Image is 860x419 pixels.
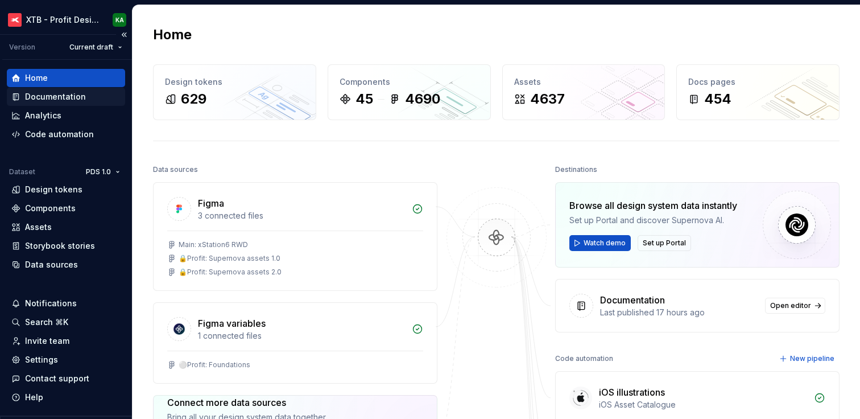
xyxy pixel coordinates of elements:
div: Data sources [25,259,78,270]
span: Set up Portal [643,239,686,248]
a: Figma variables1 connected files⚪️Profit: Foundations [153,302,437,384]
div: Settings [25,354,58,365]
div: Components [340,76,479,88]
a: Open editor [765,298,825,314]
span: PDS 1.0 [86,167,111,176]
div: Set up Portal and discover Supernova AI. [569,215,737,226]
a: Storybook stories [7,237,125,255]
a: Documentation [7,88,125,106]
div: XTB - Profit Design System [26,14,99,26]
div: 629 [181,90,206,108]
button: New pipeline [776,351,840,367]
a: Settings [7,351,125,369]
div: 🔒Profit: Supernova assets 1.0 [179,254,280,263]
a: Code automation [7,125,125,143]
div: Last published 17 hours ago [600,307,758,318]
a: Components454690 [328,64,491,120]
div: Search ⌘K [25,317,68,328]
div: 1 connected files [198,330,405,342]
div: ⚪️Profit: Foundations [179,360,250,369]
div: 454 [704,90,731,108]
a: Data sources [7,256,125,274]
span: Current draft [69,43,113,52]
div: Dataset [9,167,35,176]
div: Main: xStation6 RWD [179,240,248,249]
div: Invite team [25,335,69,347]
a: Components [7,199,125,217]
div: Analytics [25,110,61,121]
button: Current draft [64,39,127,55]
div: Documentation [600,293,665,307]
div: 3 connected files [198,210,405,221]
div: Assets [25,221,52,233]
div: Components [25,203,76,214]
a: Invite team [7,332,125,350]
span: Watch demo [584,239,626,248]
div: iOS Asset Catalogue [599,399,807,410]
div: Design tokens [25,184,82,195]
button: PDS 1.0 [81,164,125,180]
div: KA [115,15,124,24]
div: Storybook stories [25,240,95,252]
button: Watch demo [569,235,631,251]
div: Code automation [25,129,94,140]
div: 🔒Profit: Supernova assets 2.0 [179,268,282,277]
div: Documentation [25,91,86,102]
div: Figma variables [198,317,266,330]
button: XTB - Profit Design SystemKA [2,7,130,32]
div: Browse all design system data instantly [569,199,737,212]
div: Code automation [555,351,613,367]
h2: Home [153,26,192,44]
a: Assets4637 [502,64,665,120]
div: Connect more data sources [167,396,327,409]
div: 4690 [405,90,440,108]
button: Search ⌘K [7,313,125,331]
a: Figma3 connected filesMain: xStation6 RWD🔒Profit: Supernova assets 1.0🔒Profit: Supernova assets 2.0 [153,182,437,291]
button: Collapse sidebar [116,27,132,43]
button: Help [7,388,125,406]
button: Notifications [7,294,125,313]
div: Contact support [25,373,89,384]
button: Contact support [7,369,125,388]
div: Docs pages [688,76,828,88]
div: 45 [355,90,373,108]
div: Figma [198,196,224,210]
div: Assets [514,76,654,88]
div: Data sources [153,162,198,178]
div: Destinations [555,162,597,178]
div: iOS illustrations [599,385,665,399]
a: Home [7,69,125,87]
span: Open editor [770,301,811,310]
img: 69bde2f7-25a0-4577-ad58-aa8b0b39a544.png [8,13,22,27]
a: Analytics [7,106,125,125]
a: Assets [7,218,125,236]
div: 4637 [530,90,565,108]
button: Set up Portal [638,235,691,251]
div: Notifications [25,298,77,309]
a: Design tokens [7,180,125,199]
a: Design tokens629 [153,64,316,120]
div: Help [25,392,43,403]
a: Docs pages454 [676,64,840,120]
span: New pipeline [790,354,834,363]
div: Design tokens [165,76,304,88]
div: Version [9,43,35,52]
div: Home [25,72,48,84]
